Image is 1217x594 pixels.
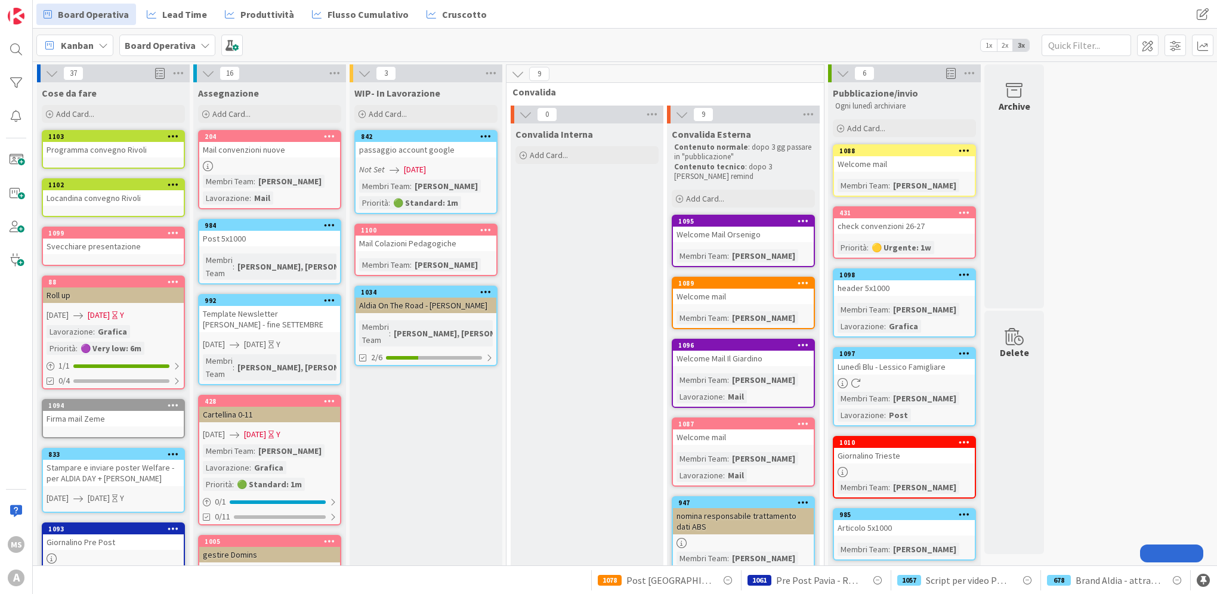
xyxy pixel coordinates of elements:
div: 1102 [48,181,184,189]
span: 16 [220,66,240,81]
a: 431check convenzioni 26-27Priorità:🟡 Urgente: 1w [833,206,976,259]
div: 1098 [834,270,975,280]
div: Grafica [251,461,286,474]
a: 985Articolo 5x1000Membri Team:[PERSON_NAME] [833,508,976,561]
div: 984 [199,220,340,231]
div: Grafica [886,320,921,333]
div: 947 [678,499,814,507]
div: Lavorazione [203,461,249,474]
span: [DATE] [88,309,110,321]
span: Add Card... [56,109,94,119]
div: Post [886,409,911,422]
span: 6 [854,66,875,81]
div: Y [276,338,280,351]
div: 947nomina responsabile trattamento dati ABS [673,497,814,534]
span: : [723,469,725,482]
div: 204 [199,131,340,142]
strong: Contenuto normale [674,142,748,152]
a: Lead Time [140,4,214,25]
div: [PERSON_NAME] [890,392,959,405]
span: : [727,373,729,386]
div: 1087 [678,420,814,428]
a: 833Stampare e inviare poster Welfare - per ALDIA DAY + [PERSON_NAME][DATE][DATE]Y [42,448,185,513]
div: [PERSON_NAME] [412,180,481,193]
div: Membri Team [203,175,254,188]
a: 842passaggio account googleNot Set[DATE]Membri Team:[PERSON_NAME]Priorità:🟢 Standard: 1m [354,130,498,214]
div: Membri Team [677,552,727,565]
div: [PERSON_NAME] [890,179,959,192]
span: Post [GEOGRAPHIC_DATA] - [DATE] [626,573,711,587]
div: 1057 [897,575,921,586]
div: Membri Team [359,320,389,346]
div: Lavorazione [47,325,93,338]
div: [PERSON_NAME] [890,481,959,494]
div: Grafica [95,325,130,338]
div: 431check convenzioni 26-27 [834,208,975,234]
a: 1097Lunedì Blu - Lessico FamigliareMembri Team:[PERSON_NAME]Lavorazione:Post [833,347,976,426]
span: : [410,180,412,193]
span: 0 / 1 [215,496,226,508]
div: 984Post 5x1000 [199,220,340,246]
span: Produttività [240,7,294,21]
a: 984Post 5x1000Membri Team:[PERSON_NAME], [PERSON_NAME] [198,219,341,284]
div: Firma mail Zeme [43,411,184,426]
div: Archive [999,99,1030,113]
div: 1087Welcome mail [673,419,814,445]
div: Svecchiare presentazione [43,239,184,254]
div: Y [120,492,124,505]
div: Membri Team [677,373,727,386]
span: [DATE] [47,309,69,321]
span: Kanban [61,38,94,52]
span: Flusso Cumulativo [328,7,409,21]
div: Stampare e inviare poster Welfare - per ALDIA DAY + [PERSON_NAME] [43,460,184,486]
div: 992 [199,295,340,306]
span: 9 [529,67,549,81]
div: Welcome mail [673,429,814,445]
div: Mail [251,191,273,205]
a: 1010Giornalino TriesteMembri Team:[PERSON_NAME] [833,436,976,499]
span: : [727,311,729,324]
div: Priorità [47,342,76,355]
div: 1034 [356,287,496,298]
a: 1005gestire Domins [198,535,341,587]
a: 1099Svecchiare presentazione [42,227,185,266]
div: 1010 [839,438,975,447]
div: 🟢 Standard: 1m [234,478,305,491]
b: Board Operativa [125,39,196,51]
span: : [723,390,725,403]
div: 1088 [834,146,975,156]
div: [PERSON_NAME] [729,311,798,324]
div: 1093 [43,524,184,534]
div: 428 [199,396,340,407]
div: Post 5x1000 [199,231,340,246]
div: Lavorazione [838,320,884,333]
div: [PERSON_NAME] [890,543,959,556]
span: : [888,392,890,405]
div: 1087 [673,419,814,429]
div: Lavorazione [677,390,723,403]
div: 1088Welcome mail [834,146,975,172]
div: Membri Team [359,180,410,193]
div: 842passaggio account google [356,131,496,157]
div: 985 [839,511,975,519]
span: : [93,325,95,338]
div: 1094 [48,401,184,410]
span: 0/11 [215,511,230,523]
a: 1098header 5x1000Membri Team:[PERSON_NAME]Lavorazione:Grafica [833,268,976,338]
span: : [388,196,390,209]
span: : [884,409,886,422]
span: 9 [693,107,713,122]
div: Membri Team [838,481,888,494]
div: 1/1 [43,358,184,373]
div: 1096 [673,340,814,351]
a: 1096Welcome Mail Il GiardinoMembri Team:[PERSON_NAME]Lavorazione:Mail [672,339,815,408]
div: Mail [725,390,747,403]
span: Add Card... [212,109,251,119]
div: 1102Locandina convegno Rivoli [43,180,184,206]
span: Brand Aldia - attrattività [1076,573,1160,587]
div: header 5x1000 [834,280,975,296]
div: nomina responsabile trattamento dati ABS [673,508,814,534]
div: Lavorazione [838,409,884,422]
a: Flusso Cumulativo [305,4,416,25]
div: 842 [356,131,496,142]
